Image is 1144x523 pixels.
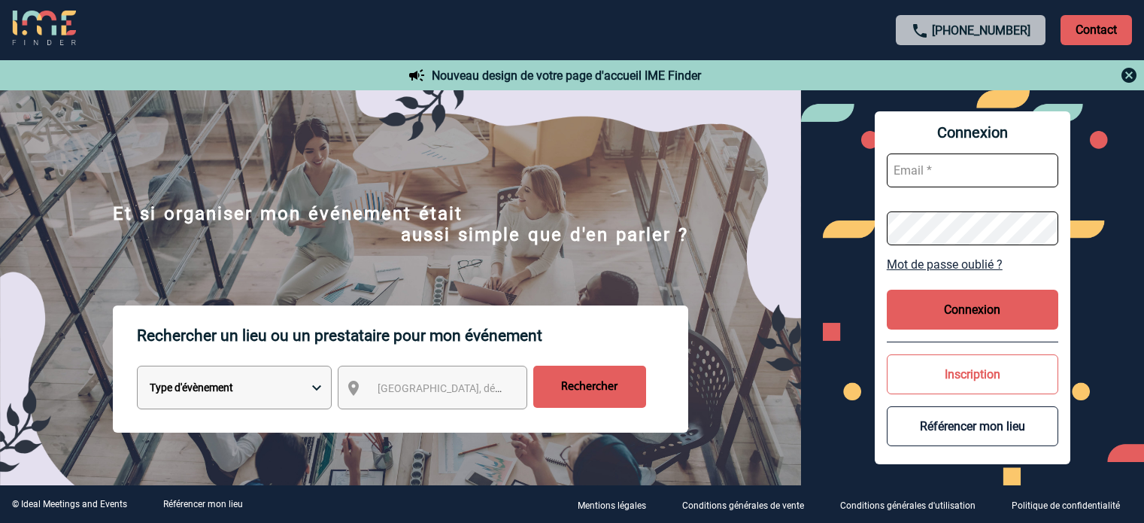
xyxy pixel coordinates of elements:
[682,500,804,511] p: Conditions générales de vente
[163,499,243,509] a: Référencer mon lieu
[887,257,1058,272] a: Mot de passe oublié ?
[887,123,1058,141] span: Connexion
[911,22,929,40] img: call-24-px.png
[566,497,670,512] a: Mentions légales
[828,497,1000,512] a: Conditions générales d'utilisation
[137,306,688,366] p: Rechercher un lieu ou un prestataire pour mon événement
[378,382,587,394] span: [GEOGRAPHIC_DATA], département, région...
[1012,500,1120,511] p: Politique de confidentialité
[887,406,1058,446] button: Référencer mon lieu
[887,354,1058,394] button: Inscription
[887,154,1058,187] input: Email *
[533,366,646,408] input: Rechercher
[578,500,646,511] p: Mentions légales
[887,290,1058,330] button: Connexion
[12,499,127,509] div: © Ideal Meetings and Events
[1000,497,1144,512] a: Politique de confidentialité
[1061,15,1132,45] p: Contact
[932,23,1030,38] a: [PHONE_NUMBER]
[840,500,976,511] p: Conditions générales d'utilisation
[670,497,828,512] a: Conditions générales de vente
